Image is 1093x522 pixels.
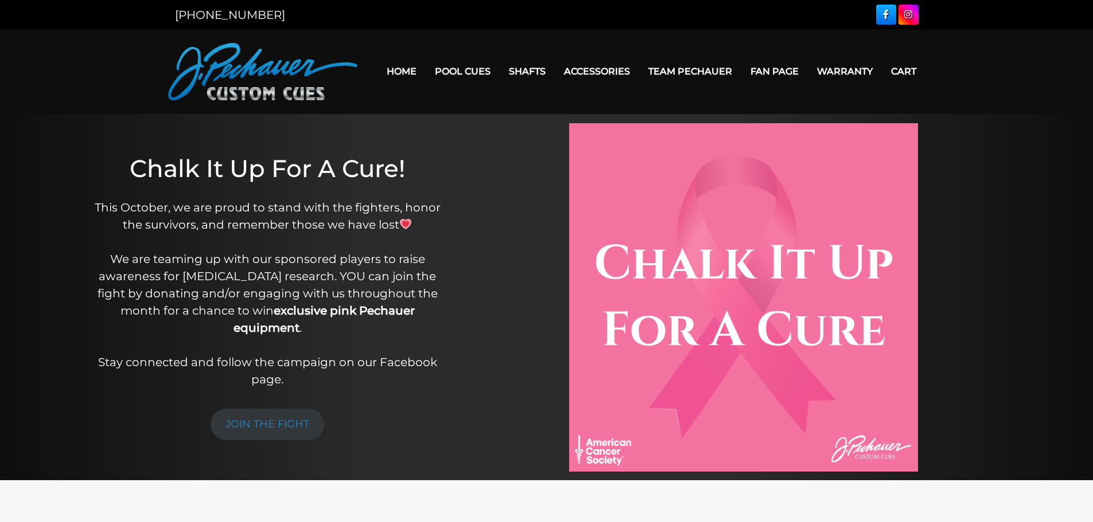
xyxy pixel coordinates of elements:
[168,43,357,100] img: Pechauer Custom Cues
[882,57,925,86] a: Cart
[211,409,324,440] a: JOIN THE FIGHT
[741,57,808,86] a: Fan Page
[555,57,639,86] a: Accessories
[378,57,426,86] a: Home
[808,57,882,86] a: Warranty
[639,57,741,86] a: Team Pechauer
[88,199,448,388] p: This October, we are proud to stand with the fighters, honor the survivors, and remember those we...
[234,304,415,335] strong: exclusive pink Pechauer equipment
[175,8,285,22] a: [PHONE_NUMBER]
[500,57,555,86] a: Shafts
[400,218,411,230] img: 💗
[426,57,500,86] a: Pool Cues
[88,154,448,183] h1: Chalk It Up For A Cure!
